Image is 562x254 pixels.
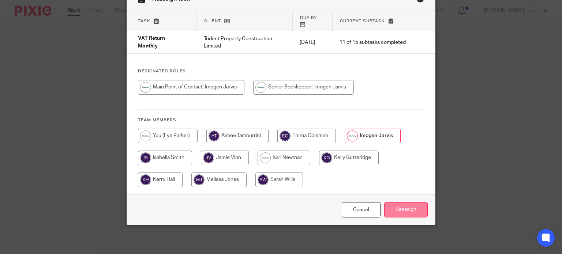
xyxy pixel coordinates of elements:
span: Client [204,19,221,23]
span: Due by [300,16,317,20]
span: VAT Return - Monthly [138,36,168,49]
a: Close this dialog window [342,202,381,218]
span: Current subtask [340,19,385,23]
h4: Designated Roles [138,68,424,74]
p: Trident Property Construction Limited [204,35,285,50]
p: [DATE] [300,39,325,46]
h4: Team members [138,117,424,123]
span: Task [138,19,150,23]
td: 11 of 15 subtasks completed [332,31,413,54]
input: Reassign [384,202,428,218]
